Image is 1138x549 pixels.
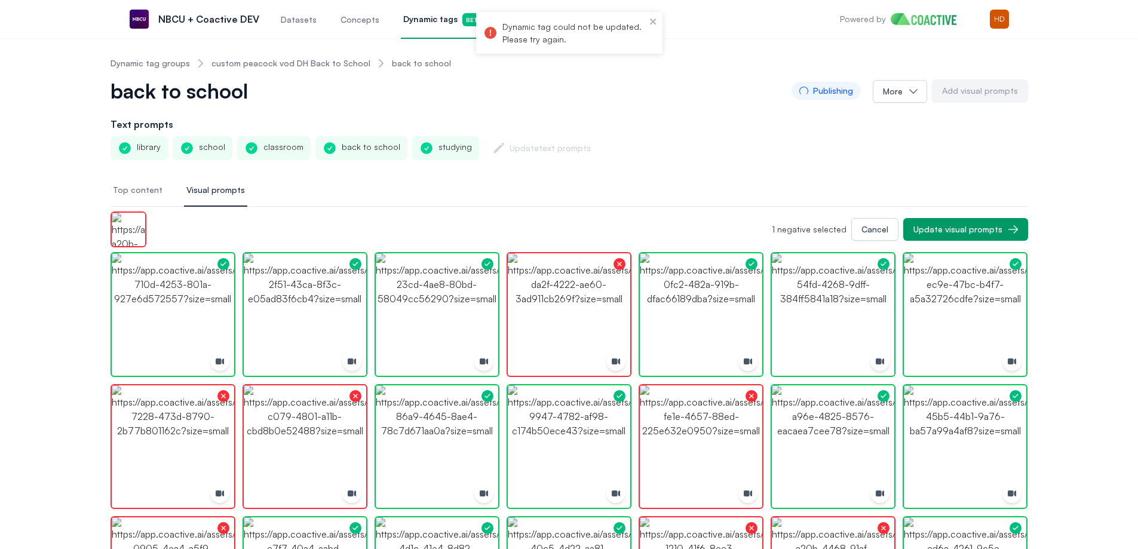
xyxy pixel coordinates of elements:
[510,142,591,154] div: Update text prompts
[130,10,149,29] img: NBCU + Coactive DEV
[111,136,168,160] div: library
[211,57,370,69] a: custom peacock vod DH Back to School
[508,385,630,508] img: https://app.coactive.ai/assets/ui/images/coactive/peacock_vod_1737504868066/fa639f3d-9947-4782-af...
[376,385,498,508] img: https://app.coactive.ai/assets/ui/images/coactive/peacock_vod_1737504868066/5fd504bc-86a9-4645-8a...
[111,57,190,69] a: Dynamic tag groups
[990,10,1009,29] img: Menu for the logged in user
[851,218,898,241] button: Cancel
[861,223,888,235] div: Cancel
[772,253,894,376] img: https://app.coactive.ai/assets/ui/images/coactive/peacock_vod_1737504868066/29829ade-54fd-4268-9d...
[244,385,366,508] img: https://app.coactive.ai/assets/ui/images/coactive/peacock_vod_1737504868066/cdd71f1b-c079-4801-a1...
[111,48,1028,79] nav: Breadcrumb
[772,385,894,508] img: https://app.coactive.ai/assets/ui/images/coactive/peacock_vod_1737504868066/51f8ac1e-a96e-4825-85...
[772,223,846,235] p: 1 negative selected
[913,223,1002,235] div: Update visual prompts
[341,14,379,26] span: Concepts
[186,184,245,196] span: Visual prompts
[184,174,247,207] button: Visual prompts
[244,253,366,376] img: https://app.coactive.ai/assets/ui/images/coactive/peacock_vod_1737504868066/35d54014-2f51-43ca-8f...
[158,12,259,26] p: NBCU + Coactive DEV
[111,79,265,103] button: back to school
[904,253,1026,376] img: https://app.coactive.ai/assets/ui/images/coactive/peacock_vod_1737504868066/eebb4d34-ec9e-47bc-b4...
[840,13,886,25] p: Powered by
[111,117,1028,131] h2: Text prompts
[376,253,498,376] img: https://app.coactive.ai/assets/ui/images/coactive/peacock_vod_1737504868066/ed173743-23cd-4ae8-80...
[904,385,1026,508] img: https://app.coactive.ai/assets/ui/images/coactive/peacock_vod_1737504868066/e6ee3534-45b5-44b1-9a...
[237,136,311,160] div: classroom
[508,253,630,376] img: https://app.coactive.ai/assets/ui/images/coactive/peacock_vod_1737504868066/c8a353ac-da2f-4222-ae...
[403,13,486,26] span: Dynamic tags
[281,14,317,26] span: Datasets
[649,17,658,26] button: close
[173,136,232,160] div: school
[392,57,451,69] span: back to school
[873,80,927,103] button: More
[412,136,479,160] div: studying
[640,385,762,508] img: https://app.coactive.ai/assets/ui/images/coactive/peacock_vod_1737504868066/e262b1f9-fe1e-4657-88...
[942,85,1018,97] div: Add visual prompts
[932,79,1028,102] button: Add visual prompts
[903,218,1028,241] button: Update visual prompts
[111,174,165,207] button: Top content
[112,253,234,376] img: https://app.coactive.ai/assets/ui/images/coactive/peacock_vod_1737504868066/ad4f23ff-710d-4253-80...
[113,184,162,196] span: Top content
[640,253,762,376] img: https://app.coactive.ai/assets/ui/images/coactive/peacock_vod_1737504868066/16dac7af-0fc2-482a-91...
[462,13,486,26] span: Beta
[111,211,146,247] img: https://app.coactive.ai/assets/ui/images/coactive/peacock_vod_1737504868066/32a17efe-a20b-4468-91...
[484,136,601,160] button: Updatetext prompts
[502,20,646,45] div: Dynamic tag could not be updated. Please try again.
[315,136,407,160] div: back to school
[111,79,248,103] span: back to school
[792,82,861,100] span: Publishing
[111,174,1028,207] nav: Tabs
[112,385,234,508] img: https://app.coactive.ai/assets/ui/images/coactive/peacock_vod_1737504868066/5df3e064-7228-473d-87...
[891,13,965,25] img: Home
